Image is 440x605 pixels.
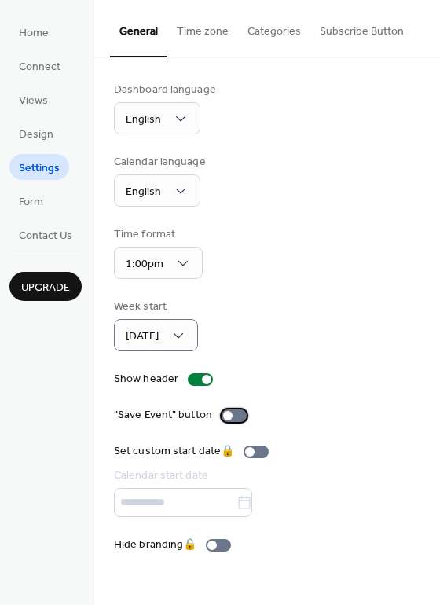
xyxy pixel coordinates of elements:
[19,59,60,75] span: Connect
[114,407,212,423] div: "Save Event" button
[9,53,70,79] a: Connect
[19,25,49,42] span: Home
[126,326,159,347] span: [DATE]
[9,19,58,45] a: Home
[19,126,53,143] span: Design
[126,181,161,203] span: English
[114,371,178,387] div: Show header
[9,222,82,247] a: Contact Us
[19,93,48,109] span: Views
[9,120,63,146] a: Design
[126,109,161,130] span: English
[114,226,200,243] div: Time format
[126,254,163,275] span: 1:00pm
[9,272,82,301] button: Upgrade
[9,86,57,112] a: Views
[19,228,72,244] span: Contact Us
[19,160,60,177] span: Settings
[19,194,43,211] span: Form
[21,280,70,296] span: Upgrade
[114,299,195,315] div: Week start
[114,82,216,98] div: Dashboard language
[9,188,53,214] a: Form
[114,154,206,170] div: Calendar language
[9,154,69,180] a: Settings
